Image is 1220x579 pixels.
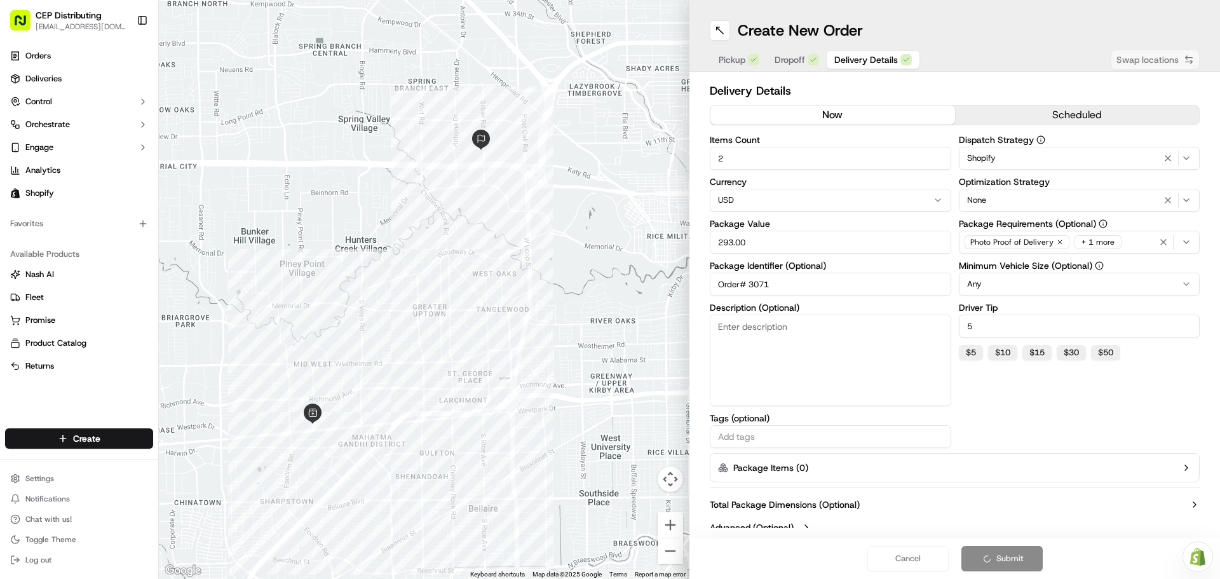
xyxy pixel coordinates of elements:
span: API Documentation [120,284,204,297]
button: Start new chat [216,125,231,140]
span: Settings [25,473,54,484]
label: Package Items ( 0 ) [733,461,808,474]
span: Wisdom [PERSON_NAME] [39,197,135,207]
button: Promise [5,310,153,330]
button: Total Package Dimensions (Optional) [710,498,1200,511]
div: 💻 [107,285,118,296]
label: Description (Optional) [710,303,951,312]
span: Log out [25,555,51,565]
a: Open this area in Google Maps (opens a new window) [162,562,204,579]
button: Orchestrate [5,114,153,135]
button: Shopify [959,147,1200,170]
a: Nash AI [10,269,148,280]
label: Driver Tip [959,303,1200,312]
span: [DATE] [145,197,171,207]
p: Welcome 👋 [13,51,231,71]
a: Orders [5,46,153,66]
input: Enter driver tip [959,315,1200,337]
span: [PERSON_NAME] [39,231,103,242]
button: Nash AI [5,264,153,285]
label: Package Value [710,219,951,228]
button: $50 [1091,345,1120,360]
a: Deliveries [5,69,153,89]
input: Enter items count [710,147,951,170]
label: Currency [710,177,951,186]
h1: Create New Order [738,20,863,41]
img: 1736555255976-a54dd68f-1ca7-489b-9aae-adbdc363a1c4 [13,121,36,144]
button: $30 [1057,345,1086,360]
span: Shopify [25,187,54,199]
a: 💻API Documentation [102,279,209,302]
h2: Delivery Details [710,82,1200,100]
img: Nash [13,13,38,38]
span: Engage [25,142,53,153]
button: Dispatch Strategy [1036,135,1045,144]
button: Zoom out [658,538,683,564]
button: Product Catalog [5,333,153,353]
button: Fleet [5,287,153,308]
span: [DATE] [112,231,139,242]
span: Knowledge Base [25,284,97,297]
a: Shopify [5,183,153,203]
span: Photo Proof of Delivery [970,237,1054,247]
button: Package Requirements (Optional) [1099,219,1108,228]
button: CEP Distributing[EMAIL_ADDRESS][DOMAIN_NAME] [5,5,132,36]
button: None [959,189,1200,212]
a: Report a map error [635,571,686,578]
img: 8571987876998_91fb9ceb93ad5c398215_72.jpg [27,121,50,144]
span: Control [25,96,52,107]
img: 1736555255976-a54dd68f-1ca7-489b-9aae-adbdc363a1c4 [25,198,36,208]
div: Past conversations [13,165,85,175]
button: Zoom in [658,512,683,538]
input: Enter package value [710,231,951,254]
a: Fleet [10,292,148,303]
div: 📗 [13,285,23,296]
span: Fleet [25,292,44,303]
button: Map camera controls [658,467,683,492]
label: Package Requirements (Optional) [959,219,1200,228]
img: Wisdom Oko [13,185,33,210]
span: Notifications [25,494,70,504]
div: + 1 more [1074,235,1122,249]
span: Pylon [126,315,154,325]
span: Delivery Details [834,53,898,66]
img: Masood Aslam [13,219,33,240]
a: Terms (opens in new tab) [609,571,627,578]
label: Total Package Dimensions (Optional) [710,498,860,511]
div: Available Products [5,244,153,264]
span: Map data ©2025 Google [532,571,602,578]
a: Product Catalog [10,337,148,349]
button: Settings [5,470,153,487]
span: Toggle Theme [25,535,76,545]
label: Tags (optional) [710,414,951,423]
button: Advanced (Optional) [710,521,1200,534]
button: scheduled [955,106,1200,125]
span: Product Catalog [25,337,86,349]
button: CEP Distributing [36,9,102,22]
input: Enter package identifier [710,273,951,296]
button: Engage [5,137,153,158]
button: Minimum Vehicle Size (Optional) [1095,261,1104,270]
a: Powered byPylon [90,315,154,325]
button: Notifications [5,490,153,508]
span: Analytics [25,165,60,176]
button: [EMAIL_ADDRESS][DOMAIN_NAME] [36,22,126,32]
span: Nash AI [25,269,54,280]
span: Orders [25,50,51,62]
button: Returns [5,356,153,376]
label: Package Identifier (Optional) [710,261,951,270]
span: Pickup [719,53,745,66]
a: Analytics [5,160,153,181]
span: Shopify [967,153,996,164]
label: Advanced (Optional) [710,521,794,534]
button: Toggle Theme [5,531,153,548]
span: Create [73,432,100,445]
button: Photo Proof of Delivery+ 1 more [959,231,1200,254]
img: 1736555255976-a54dd68f-1ca7-489b-9aae-adbdc363a1c4 [25,232,36,242]
span: Chat with us! [25,514,72,524]
button: $5 [959,345,983,360]
div: Start new chat [57,121,208,134]
a: Promise [10,315,148,326]
span: Returns [25,360,54,372]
